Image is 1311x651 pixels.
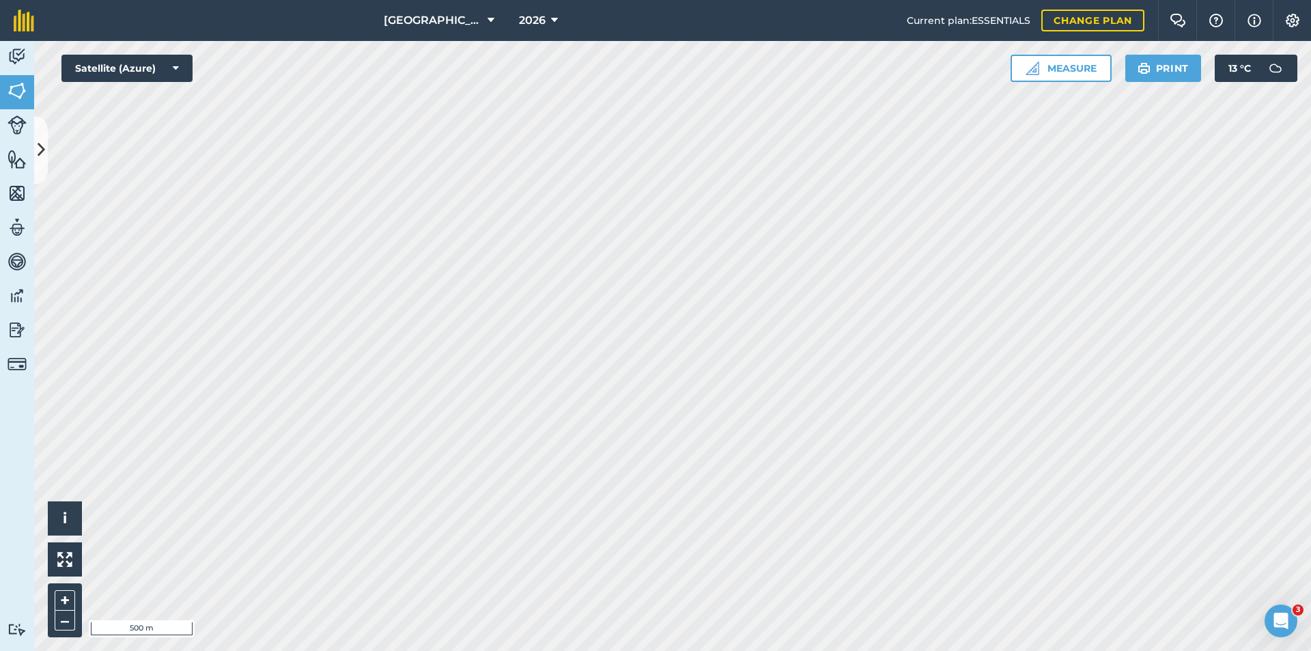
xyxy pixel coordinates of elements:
[1208,14,1224,27] img: A question mark icon
[1262,55,1289,82] img: svg+xml;base64,PD94bWwgdmVyc2lvbj0iMS4wIiBlbmNvZGluZz0idXRmLTgiPz4KPCEtLSBHZW5lcmF0b3I6IEFkb2JlIE...
[1011,55,1112,82] button: Measure
[8,183,27,204] img: svg+xml;base64,PHN2ZyB4bWxucz0iaHR0cDovL3d3dy53My5vcmcvMjAwMC9zdmciIHdpZHRoPSI1NiIgaGVpZ2h0PSI2MC...
[1215,55,1297,82] button: 13 °C
[8,320,27,340] img: svg+xml;base64,PD94bWwgdmVyc2lvbj0iMS4wIiBlbmNvZGluZz0idXRmLTgiPz4KPCEtLSBHZW5lcmF0b3I6IEFkb2JlIE...
[1228,55,1251,82] span: 13 ° C
[1138,60,1151,77] img: svg+xml;base64,PHN2ZyB4bWxucz0iaHR0cDovL3d3dy53My5vcmcvMjAwMC9zdmciIHdpZHRoPSIxOSIgaGVpZ2h0PSIyNC...
[519,12,546,29] span: 2026
[1265,605,1297,637] iframe: Intercom live chat
[55,590,75,611] button: +
[907,13,1030,28] span: Current plan : ESSENTIALS
[57,552,72,567] img: Four arrows, one pointing top left, one top right, one bottom right and the last bottom left
[8,251,27,272] img: svg+xml;base64,PD94bWwgdmVyc2lvbj0iMS4wIiBlbmNvZGluZz0idXRmLTgiPz4KPCEtLSBHZW5lcmF0b3I6IEFkb2JlIE...
[14,10,34,31] img: fieldmargin Logo
[8,81,27,101] img: svg+xml;base64,PHN2ZyB4bWxucz0iaHR0cDovL3d3dy53My5vcmcvMjAwMC9zdmciIHdpZHRoPSI1NiIgaGVpZ2h0PSI2MC...
[63,510,67,527] span: i
[8,46,27,67] img: svg+xml;base64,PD94bWwgdmVyc2lvbj0iMS4wIiBlbmNvZGluZz0idXRmLTgiPz4KPCEtLSBHZW5lcmF0b3I6IEFkb2JlIE...
[61,55,193,82] button: Satellite (Azure)
[1247,12,1261,29] img: svg+xml;base64,PHN2ZyB4bWxucz0iaHR0cDovL3d3dy53My5vcmcvMjAwMC9zdmciIHdpZHRoPSIxNyIgaGVpZ2h0PSIxNy...
[1026,61,1039,75] img: Ruler icon
[55,611,75,631] button: –
[384,12,482,29] span: [GEOGRAPHIC_DATA]
[1125,55,1202,82] button: Print
[1293,605,1303,615] span: 3
[1041,10,1144,31] a: Change plan
[48,501,82,536] button: i
[8,355,27,374] img: svg+xml;base64,PD94bWwgdmVyc2lvbj0iMS4wIiBlbmNvZGluZz0idXRmLTgiPz4KPCEtLSBHZW5lcmF0b3I6IEFkb2JlIE...
[8,217,27,238] img: svg+xml;base64,PD94bWwgdmVyc2lvbj0iMS4wIiBlbmNvZGluZz0idXRmLTgiPz4KPCEtLSBHZW5lcmF0b3I6IEFkb2JlIE...
[8,286,27,306] img: svg+xml;base64,PD94bWwgdmVyc2lvbj0iMS4wIiBlbmNvZGluZz0idXRmLTgiPz4KPCEtLSBHZW5lcmF0b3I6IEFkb2JlIE...
[1170,14,1186,27] img: Two speech bubbles overlapping with the left bubble in the forefront
[8,149,27,169] img: svg+xml;base64,PHN2ZyB4bWxucz0iaHR0cDovL3d3dy53My5vcmcvMjAwMC9zdmciIHdpZHRoPSI1NiIgaGVpZ2h0PSI2MC...
[8,115,27,135] img: svg+xml;base64,PD94bWwgdmVyc2lvbj0iMS4wIiBlbmNvZGluZz0idXRmLTgiPz4KPCEtLSBHZW5lcmF0b3I6IEFkb2JlIE...
[1284,14,1301,27] img: A cog icon
[8,623,27,636] img: svg+xml;base64,PD94bWwgdmVyc2lvbj0iMS4wIiBlbmNvZGluZz0idXRmLTgiPz4KPCEtLSBHZW5lcmF0b3I6IEFkb2JlIE...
